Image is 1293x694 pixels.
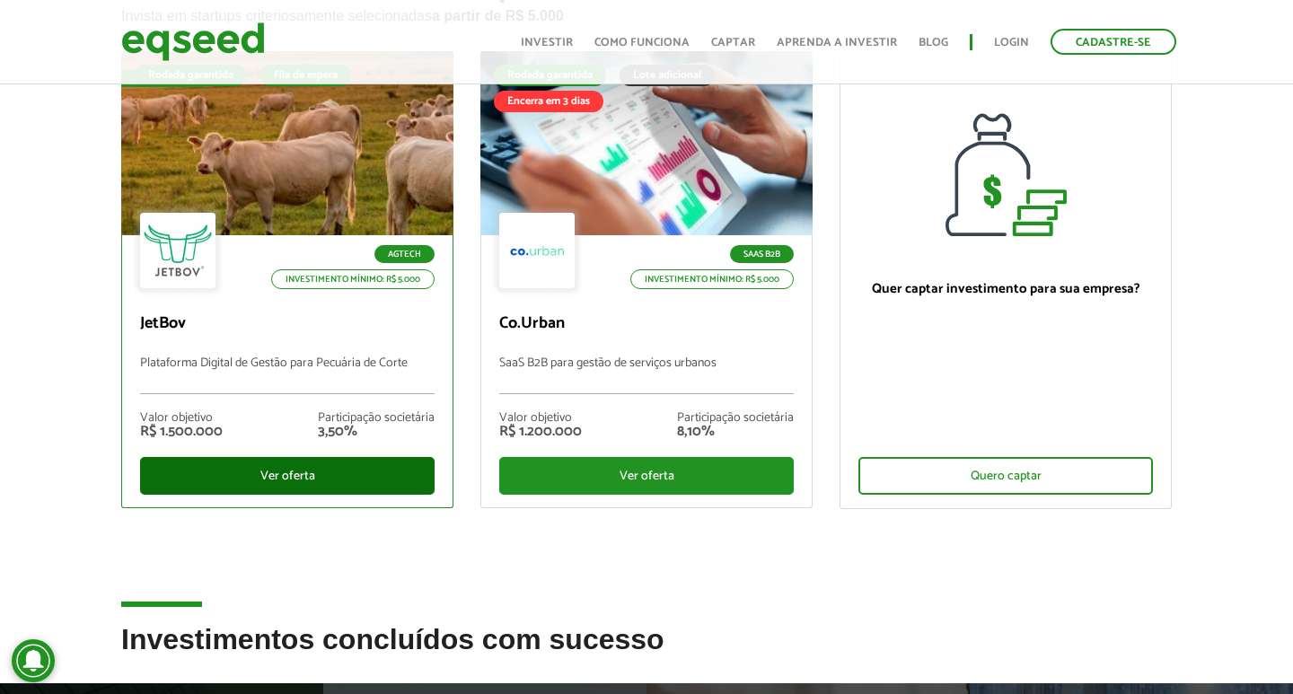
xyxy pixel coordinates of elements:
[140,314,435,334] p: JetBov
[140,356,435,394] p: Plataforma Digital de Gestão para Pecuária de Corte
[499,425,582,439] div: R$ 1.200.000
[499,457,794,495] div: Ver oferta
[677,412,794,425] div: Participação societária
[121,624,1172,682] h2: Investimentos concluídos com sucesso
[318,425,435,439] div: 3,50%
[271,269,435,289] p: Investimento mínimo: R$ 5.000
[677,425,794,439] div: 8,10%
[140,457,435,495] div: Ver oferta
[840,51,1172,509] a: Quer captar investimento para sua empresa? Quero captar
[730,245,794,263] p: SaaS B2B
[521,37,573,48] a: Investir
[499,314,794,334] p: Co.Urban
[919,37,948,48] a: Blog
[994,37,1029,48] a: Login
[1051,29,1176,55] a: Cadastre-se
[480,51,813,508] a: Rodada garantida Lote adicional Encerra em 3 dias SaaS B2B Investimento mínimo: R$ 5.000 Co.Urban...
[711,37,755,48] a: Captar
[499,412,582,425] div: Valor objetivo
[318,412,435,425] div: Participação societária
[494,91,603,112] div: Encerra em 3 dias
[594,37,690,48] a: Como funciona
[140,425,223,439] div: R$ 1.500.000
[121,18,265,66] img: EqSeed
[630,269,794,289] p: Investimento mínimo: R$ 5.000
[374,245,435,263] p: Agtech
[858,281,1153,297] p: Quer captar investimento para sua empresa?
[858,457,1153,495] div: Quero captar
[777,37,897,48] a: Aprenda a investir
[121,51,453,508] a: Fila de espera Rodada garantida Fila de espera Agtech Investimento mínimo: R$ 5.000 JetBov Plataf...
[499,356,794,394] p: SaaS B2B para gestão de serviços urbanos
[140,412,223,425] div: Valor objetivo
